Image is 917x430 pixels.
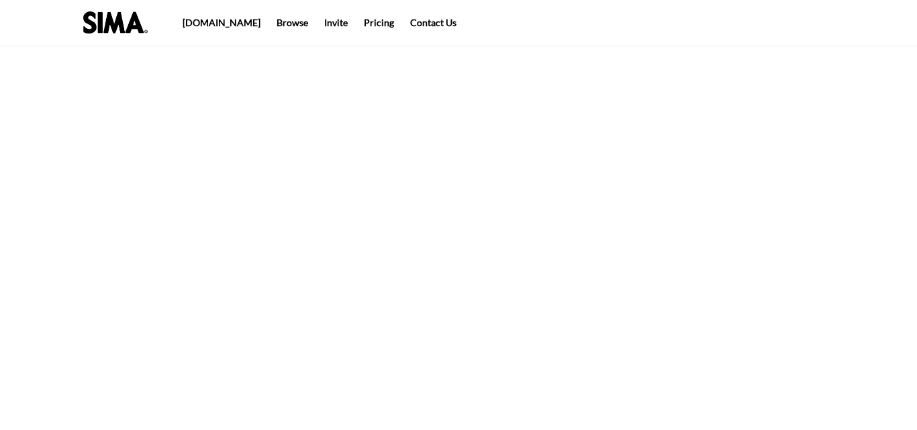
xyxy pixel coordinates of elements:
a: Pricing [364,17,394,28]
a: Contact Us [410,17,456,28]
a: Invite [324,17,348,28]
a: [DOMAIN_NAME] [183,17,260,28]
a: Browse [277,17,308,28]
img: site Logo [83,11,154,34]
